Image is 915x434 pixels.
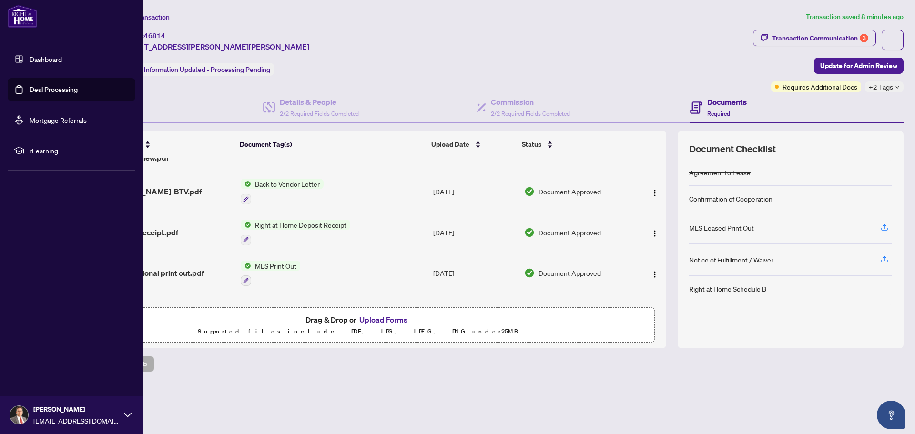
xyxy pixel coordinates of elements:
[518,131,631,158] th: Status
[8,5,37,28] img: logo
[707,110,730,117] span: Required
[33,415,119,426] span: [EMAIL_ADDRESS][DOMAIN_NAME]
[895,85,900,90] span: down
[524,227,535,238] img: Document Status
[241,261,251,271] img: Status Icon
[144,65,270,74] span: Information Updated - Processing Pending
[119,13,170,21] span: View Transaction
[429,253,520,294] td: [DATE]
[877,401,905,429] button: Open asap
[280,110,359,117] span: 2/2 Required Fields Completed
[806,11,904,22] article: Transaction saved 8 minutes ago
[251,220,350,230] span: Right at Home Deposit Receipt
[647,225,662,240] button: Logo
[647,265,662,281] button: Logo
[689,222,754,233] div: MLS Leased Print Out
[524,268,535,278] img: Document Status
[429,293,520,324] td: [DATE]
[241,261,300,286] button: Status IconMLS Print Out
[251,179,324,189] span: Back to Vendor Letter
[539,186,601,197] span: Document Approved
[144,31,165,40] span: 46814
[90,131,236,158] th: (17) File Name
[30,116,87,124] a: Mortgage Referrals
[491,110,570,117] span: 2/2 Required Fields Completed
[753,30,876,46] button: Transaction Communication3
[651,230,659,237] img: Logo
[869,81,893,92] span: +2 Tags
[814,58,904,74] button: Update for Admin Review
[241,220,251,230] img: Status Icon
[33,404,119,414] span: [PERSON_NAME]
[689,193,773,204] div: Confirmation of Cooperation
[236,131,427,158] th: Document Tag(s)
[118,41,309,52] span: [STREET_ADDRESS][PERSON_NAME][PERSON_NAME]
[251,261,300,271] span: MLS Print Out
[427,131,518,158] th: Upload Date
[241,179,251,189] img: Status Icon
[30,85,78,94] a: Deal Processing
[30,55,62,63] a: Dashboard
[772,30,868,46] div: Transaction Communication
[10,406,28,424] img: Profile Icon
[93,186,202,197] span: 182 [PERSON_NAME]-BTV.pdf
[820,58,897,73] span: Update for Admin Review
[651,189,659,197] img: Logo
[689,283,766,294] div: Right at Home Schedule B
[539,268,601,278] span: Document Approved
[431,139,469,150] span: Upload Date
[429,212,520,253] td: [DATE]
[689,254,773,265] div: Notice of Fulfillment / Waiver
[647,184,662,199] button: Logo
[305,313,410,326] span: Drag & Drop or
[889,37,896,43] span: ellipsis
[356,313,410,326] button: Upload Forms
[93,267,204,279] span: Leased conditional print out.pdf
[783,81,857,92] span: Requires Additional Docs
[689,167,751,178] div: Agreement to Lease
[118,63,274,76] div: Status:
[30,145,129,156] span: rLearning
[651,271,659,278] img: Logo
[689,142,776,156] span: Document Checklist
[491,96,570,108] h4: Commission
[524,186,535,197] img: Document Status
[707,96,747,108] h4: Documents
[522,139,541,150] span: Status
[860,34,868,42] div: 3
[539,227,601,238] span: Document Approved
[241,220,350,245] button: Status IconRight at Home Deposit Receipt
[67,326,649,337] p: Supported files include .PDF, .JPG, .JPEG, .PNG under 25 MB
[429,171,520,212] td: [DATE]
[241,179,324,204] button: Status IconBack to Vendor Letter
[61,308,654,343] span: Drag & Drop orUpload FormsSupported files include .PDF, .JPG, .JPEG, .PNG under25MB
[280,96,359,108] h4: Details & People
